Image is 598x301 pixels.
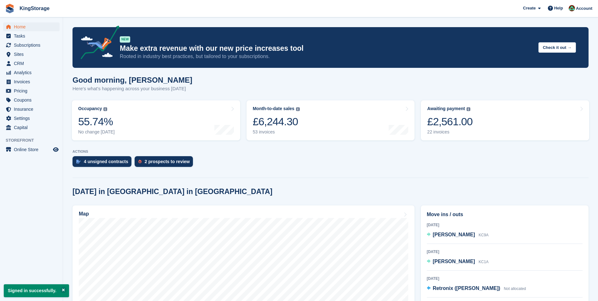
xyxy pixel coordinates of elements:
[14,123,52,132] span: Capital
[3,105,60,114] a: menu
[73,187,272,196] h2: [DATE] in [GEOGRAPHIC_DATA] in [GEOGRAPHIC_DATA]
[78,106,102,111] div: Occupancy
[427,285,526,293] a: Retronix ([PERSON_NAME]) Not allocated
[433,259,475,264] span: [PERSON_NAME]
[479,233,488,237] span: KC9A
[138,160,142,163] img: prospect-51fa495bee0391a8d652442698ab0144808aea92771e9ea1ae160a38d050c398.svg
[78,129,115,135] div: No change [DATE]
[78,115,115,128] div: 55.74%
[73,76,192,84] h1: Good morning, [PERSON_NAME]
[427,106,465,111] div: Awaiting payment
[479,260,488,264] span: KC1A
[296,107,300,111] img: icon-info-grey-7440780725fd019a000dd9b08b2336e03edf1995a4989e88bcd33f0948082b44.svg
[427,231,489,239] a: [PERSON_NAME] KC9A
[433,286,500,291] span: Retronix ([PERSON_NAME])
[3,145,60,154] a: menu
[14,96,52,104] span: Coupons
[3,114,60,123] a: menu
[427,249,583,255] div: [DATE]
[3,22,60,31] a: menu
[253,106,294,111] div: Month-to-date sales
[76,160,81,163] img: contract_signature_icon-13c848040528278c33f63329250d36e43548de30e8caae1d1a13099fd9432cc5.svg
[253,115,300,128] div: £6,244.30
[3,68,60,77] a: menu
[72,100,240,140] a: Occupancy 55.74% No change [DATE]
[120,44,533,53] p: Make extra revenue with our new price increases tool
[538,42,576,53] button: Check it out →
[569,5,575,11] img: John King
[79,211,89,217] h2: Map
[14,77,52,86] span: Invoices
[3,77,60,86] a: menu
[427,115,473,128] div: £2,561.00
[3,41,60,50] a: menu
[84,159,128,164] div: 4 unsigned contracts
[6,137,63,144] span: Storefront
[3,32,60,40] a: menu
[14,68,52,77] span: Analytics
[14,59,52,68] span: CRM
[120,36,130,43] div: NEW
[14,114,52,123] span: Settings
[3,123,60,132] a: menu
[75,26,119,62] img: price-adjustments-announcement-icon-8257ccfd72463d97f412b2fc003d46551f7dbcb40ab6d574587a9cd5c0d94...
[5,4,15,13] img: stora-icon-8386f47178a22dfd0bd8f6a31ec36ba5ce8667c1dd55bd0f319d3a0aa187defe.svg
[427,211,583,218] h2: Move ins / outs
[14,86,52,95] span: Pricing
[103,107,107,111] img: icon-info-grey-7440780725fd019a000dd9b08b2336e03edf1995a4989e88bcd33f0948082b44.svg
[467,107,470,111] img: icon-info-grey-7440780725fd019a000dd9b08b2336e03edf1995a4989e88bcd33f0948082b44.svg
[145,159,190,164] div: 2 prospects to review
[253,129,300,135] div: 53 invoices
[73,156,135,170] a: 4 unsigned contracts
[73,85,192,92] p: Here's what's happening across your business [DATE]
[17,3,52,14] a: KingStorage
[427,129,473,135] div: 22 invoices
[14,105,52,114] span: Insurance
[120,53,533,60] p: Rooted in industry best practices, but tailored to your subscriptions.
[247,100,415,140] a: Month-to-date sales £6,244.30 53 invoices
[14,145,52,154] span: Online Store
[3,50,60,59] a: menu
[523,5,536,11] span: Create
[14,32,52,40] span: Tasks
[504,286,526,291] span: Not allocated
[135,156,196,170] a: 2 prospects to review
[3,96,60,104] a: menu
[427,276,583,281] div: [DATE]
[73,150,589,154] p: ACTIONS
[433,232,475,237] span: [PERSON_NAME]
[576,5,592,12] span: Account
[427,222,583,228] div: [DATE]
[421,100,589,140] a: Awaiting payment £2,561.00 22 invoices
[554,5,563,11] span: Help
[4,284,69,297] p: Signed in successfully.
[14,22,52,31] span: Home
[3,59,60,68] a: menu
[52,146,60,153] a: Preview store
[427,258,489,266] a: [PERSON_NAME] KC1A
[14,41,52,50] span: Subscriptions
[14,50,52,59] span: Sites
[3,86,60,95] a: menu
